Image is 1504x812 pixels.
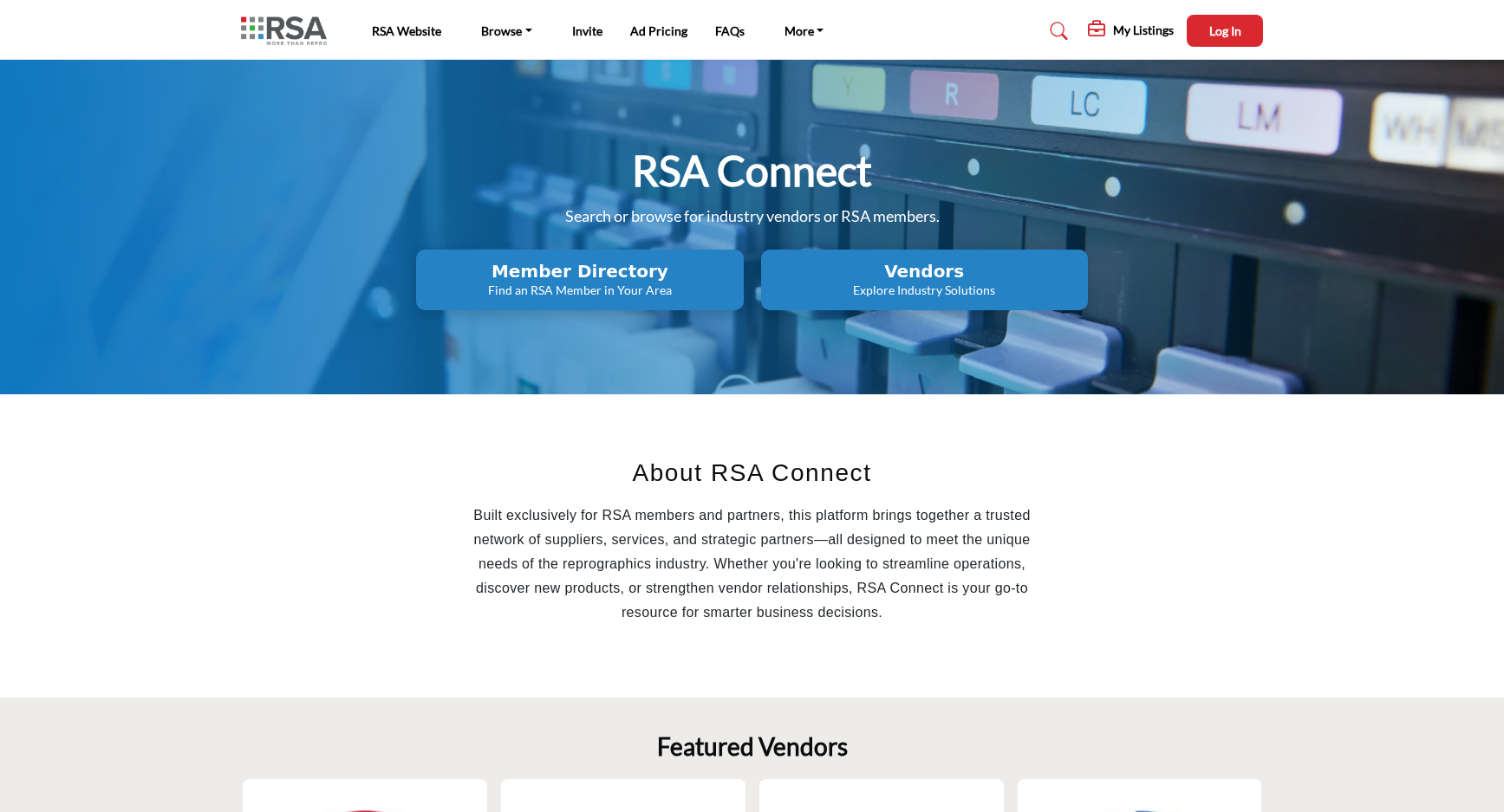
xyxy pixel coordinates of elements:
[1113,23,1174,38] h5: My Listings
[1187,15,1263,47] button: Log In
[421,282,738,299] p: Find an RSA Member in Your Area
[1033,17,1079,45] a: Search
[630,23,687,38] a: Ad Pricing
[421,261,738,282] h2: Member Directory
[715,23,745,38] a: FAQs
[632,144,872,198] h1: RSA Connect
[416,250,743,310] button: Member Directory Find an RSA Member in Your Area
[565,206,940,225] span: Search or browse for industry vendors or RSA members.
[453,455,1051,491] h2: About RSA Connect
[772,19,837,43] a: More
[761,250,1088,310] button: Vendors Explore Industry Solutions
[469,19,544,43] a: Browse
[657,732,848,762] h2: Featured Vendors
[766,282,1083,299] p: Explore Industry Solutions
[453,503,1051,625] p: Built exclusively for RSA members and partners, this platform brings together a trusted network o...
[241,16,335,45] img: Site Logo
[1088,21,1174,42] div: My Listings
[572,23,602,38] a: Invite
[766,261,1083,282] h2: Vendors
[1209,23,1241,38] span: Log In
[372,23,441,38] a: RSA Website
